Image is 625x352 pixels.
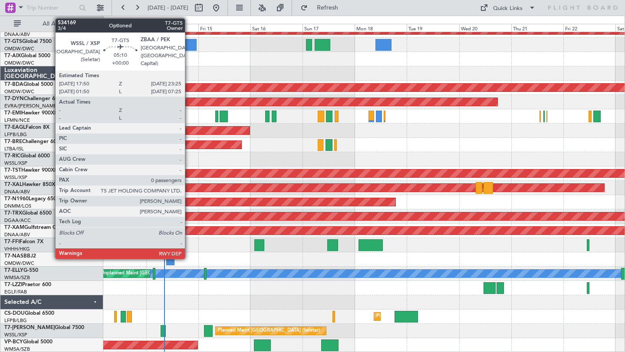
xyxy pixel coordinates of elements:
span: T7-RIC [4,153,20,159]
a: DGAA/ACC [4,217,31,224]
button: Quick Links [476,1,540,15]
a: T7-NASBBJ2 [4,254,36,259]
a: T7-DYNChallenger 604 [4,96,61,101]
div: Fri 22 [563,24,615,32]
div: Quick Links [493,4,523,13]
a: DNAA/ABV [4,31,30,38]
span: CS-DOU [4,311,25,316]
span: T7-EAGL [4,125,26,130]
span: T7-ELLY [4,268,23,273]
a: T7-EAGLFalcon 8X [4,125,49,130]
a: VP-BCYGlobal 5000 [4,339,53,345]
a: LTBA/ISL [4,146,24,152]
div: Thu 21 [511,24,563,32]
span: T7-NAS [4,254,23,259]
span: T7-N1960 [4,196,29,202]
a: OMDW/DWC [4,46,34,52]
a: T7-BDAGlobal 5000 [4,82,53,87]
a: WMSA/SZB [4,274,30,281]
div: Planned Maint [GEOGRAPHIC_DATA] ([GEOGRAPHIC_DATA]) [376,310,513,323]
a: LFPB/LBG [4,131,27,138]
div: Wed 20 [459,24,511,32]
span: T7-XAL [4,182,22,187]
span: T7-DYN [4,96,24,101]
span: T7-LZZI [4,282,22,287]
div: Wed 13 [94,24,146,32]
a: DNAA/ABV [4,189,30,195]
a: T7-N1960Legacy 650 [4,196,56,202]
a: OMDW/DWC [4,260,34,267]
a: EVRA/[PERSON_NAME] [4,103,58,109]
a: VHHH/HKG [4,246,30,252]
a: T7-XALHawker 850XP [4,182,58,187]
span: T7-BDA [4,82,23,87]
div: Tue 19 [407,24,459,32]
span: All Aircraft [23,21,92,27]
a: T7-FFIFalcon 7X [4,239,43,244]
span: T7-BRE [4,139,22,144]
span: T7-FFI [4,239,20,244]
div: Mon 18 [355,24,407,32]
a: T7-EMIHawker 900XP [4,111,57,116]
a: WSSL/XSP [4,160,27,166]
a: DNAA/ABV [4,231,30,238]
span: T7-EMI [4,111,21,116]
div: Planned Maint [GEOGRAPHIC_DATA] (Seletar) [218,324,320,337]
a: DNMM/LOS [4,203,31,209]
span: T7-XAM [4,225,24,230]
a: T7-ELLYG-550 [4,268,38,273]
button: Refresh [296,1,349,15]
input: Trip Number [26,1,76,14]
span: T7-[PERSON_NAME] [4,325,55,330]
div: Thu 14 [146,24,198,32]
span: T7-TST [4,168,21,173]
span: Refresh [309,5,346,11]
a: CS-DOUGlobal 6500 [4,311,54,316]
div: Fri 15 [198,24,250,32]
a: WSSL/XSP [4,174,27,181]
a: WSSL/XSP [4,332,27,338]
a: T7-XAMGulfstream G-200 [4,225,67,230]
a: T7-TSTHawker 900XP [4,168,57,173]
a: T7-TRXGlobal 6500 [4,211,52,216]
span: [DATE] - [DATE] [148,4,188,12]
a: T7-BREChallenger 604 [4,139,59,144]
a: LFPB/LBG [4,317,27,324]
a: EGLF/FAB [4,289,27,295]
a: T7-GTSGlobal 7500 [4,39,52,44]
a: OMDW/DWC [4,60,34,66]
a: T7-RICGlobal 6000 [4,153,50,159]
span: T7-GTS [4,39,22,44]
a: T7-AIXGlobal 5000 [4,53,50,59]
button: All Aircraft [10,17,94,31]
span: T7-AIX [4,53,21,59]
div: [DATE] [105,17,120,25]
span: T7-TRX [4,211,22,216]
div: Sun 17 [303,24,355,32]
a: T7-LZZIPraetor 600 [4,282,51,287]
a: OMDW/DWC [4,88,34,95]
a: LFMN/NCE [4,117,30,124]
span: VP-BCY [4,339,23,345]
a: T7-[PERSON_NAME]Global 7500 [4,325,84,330]
div: Sat 16 [250,24,303,32]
